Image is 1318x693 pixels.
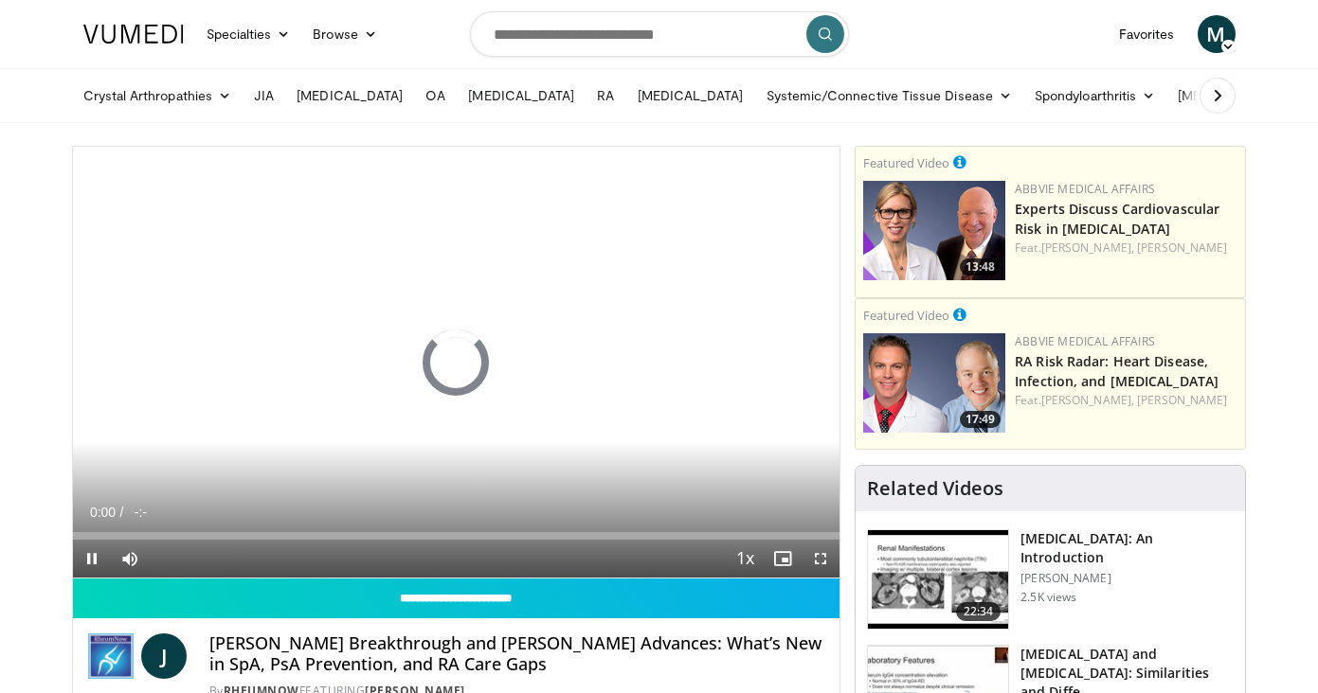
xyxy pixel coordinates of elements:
[1198,15,1236,53] a: M
[863,181,1005,280] a: 13:48
[72,77,244,115] a: Crystal Arthropathies
[586,77,625,115] a: RA
[1015,200,1219,238] a: Experts Discuss Cardiovascular Risk in [MEDICAL_DATA]
[960,411,1001,428] span: 17:49
[209,633,825,674] h4: [PERSON_NAME] Breakthrough and [PERSON_NAME] Advances: What’s New in SpA, PsA Prevention, and RA ...
[726,540,764,577] button: Playback Rate
[1041,392,1134,408] a: [PERSON_NAME],
[1137,240,1227,256] a: [PERSON_NAME]
[802,540,840,577] button: Fullscreen
[135,505,147,520] span: -:-
[73,532,840,540] div: Progress Bar
[868,530,1008,629] img: 47980f05-c0f7-4192-9362-4cb0fcd554e5.150x105_q85_crop-smart_upscale.jpg
[960,258,1001,275] span: 13:48
[1015,352,1219,390] a: RA Risk Radar: Heart Disease, Infection, and [MEDICAL_DATA]
[1020,590,1076,605] p: 2.5K views
[195,15,302,53] a: Specialties
[1015,181,1155,197] a: AbbVie Medical Affairs
[83,25,184,44] img: VuMedi Logo
[867,477,1003,500] h4: Related Videos
[285,77,414,115] a: [MEDICAL_DATA]
[73,147,840,578] video-js: Video Player
[863,307,949,324] small: Featured Video
[414,77,457,115] a: OA
[863,181,1005,280] img: bac68d7e-7eb1-429f-a5de-1d3cdceb804d.png.150x105_q85_crop-smart_upscale.png
[88,633,134,679] img: RheumNow
[243,77,285,115] a: JIA
[1020,571,1234,586] p: [PERSON_NAME]
[863,333,1005,433] a: 17:49
[470,11,849,57] input: Search topics, interventions
[301,15,388,53] a: Browse
[141,633,187,679] a: J
[764,540,802,577] button: Enable picture-in-picture mode
[863,333,1005,433] img: 52ade5ce-f38d-48c3-9990-f38919e14253.png.150x105_q85_crop-smart_upscale.png
[755,77,1023,115] a: Systemic/Connective Tissue Disease
[73,540,111,577] button: Pause
[1166,77,1314,115] a: [MEDICAL_DATA]
[1023,77,1166,115] a: Spondyloarthritis
[1015,240,1237,257] div: Feat.
[626,77,755,115] a: [MEDICAL_DATA]
[111,540,149,577] button: Mute
[867,529,1234,630] a: 22:34 [MEDICAL_DATA]: An Introduction [PERSON_NAME] 2.5K views
[956,602,1002,621] span: 22:34
[863,154,949,171] small: Featured Video
[120,505,124,520] span: /
[1015,333,1155,349] a: AbbVie Medical Affairs
[457,77,586,115] a: [MEDICAL_DATA]
[1020,529,1234,567] h3: [MEDICAL_DATA]: An Introduction
[1041,240,1134,256] a: [PERSON_NAME],
[1108,15,1186,53] a: Favorites
[1137,392,1227,408] a: [PERSON_NAME]
[1015,392,1237,409] div: Feat.
[90,505,116,520] span: 0:00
